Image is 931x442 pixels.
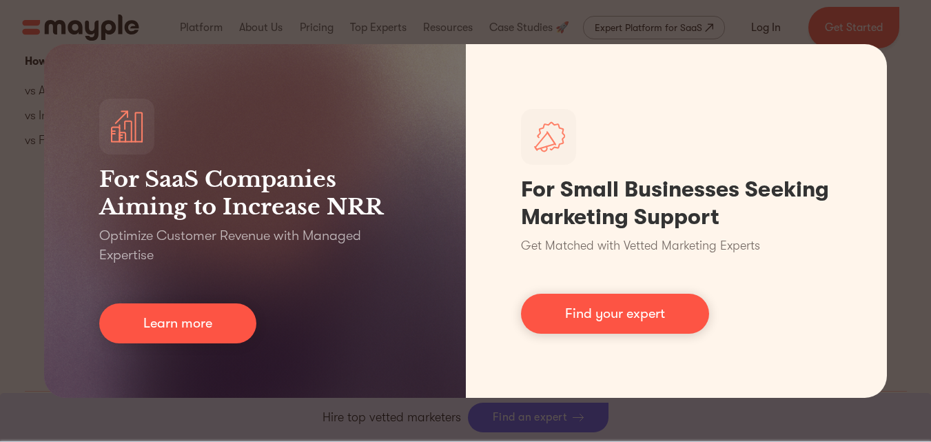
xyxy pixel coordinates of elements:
h3: For SaaS Companies Aiming to Increase NRR [99,165,411,221]
h1: For Small Businesses Seeking Marketing Support [521,176,832,231]
a: Find your expert [521,294,709,334]
p: Get Matched with Vetted Marketing Experts [521,237,760,255]
p: Optimize Customer Revenue with Managed Expertise [99,226,411,265]
a: Learn more [99,303,256,343]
